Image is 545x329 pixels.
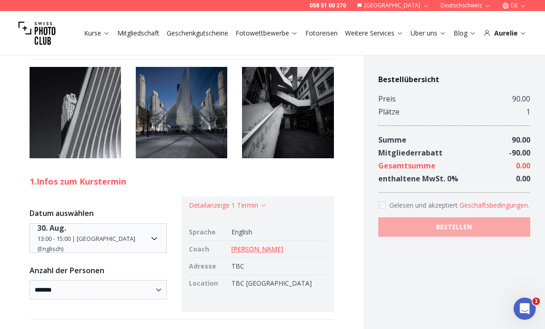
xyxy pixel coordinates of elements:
[189,240,227,257] td: Coach
[378,159,436,172] div: Gesamtsumme
[84,29,110,38] a: Kurse
[526,105,530,118] div: 1
[189,224,227,241] td: Sprache
[30,265,167,276] h3: Anzahl der Personen
[114,27,163,40] button: Mitgliedschaft
[30,67,121,158] img: Praxis-Workshops-0
[167,29,228,38] a: Geschenkgutscheine
[484,29,527,38] div: Aurelie
[516,161,530,171] span: 0.00
[533,298,540,305] span: 1
[228,224,327,241] td: English
[378,74,530,85] h4: Bestellübersicht
[117,29,159,38] a: Mitgliedschaft
[378,217,530,237] button: BESTELLEN
[30,208,167,219] h3: Datum auswählen
[378,133,406,146] div: Summe
[407,27,450,40] button: Über uns
[236,29,298,38] a: Fotowettbewerbe
[189,257,227,275] td: Adresse
[30,175,334,188] h2: 1. Infos zum Kurstermin
[30,223,167,253] button: Date
[302,27,341,40] button: Fotoreisen
[309,2,346,9] a: 058 51 00 270
[136,67,227,158] img: Praxis-Workshops-1
[242,67,333,158] img: Praxis-Workshops-2
[411,29,446,38] a: Über uns
[345,29,403,38] a: Weitere Services
[305,29,338,38] a: Fotoreisen
[509,146,530,159] div: - 90.00
[378,105,400,118] div: Plätze
[231,245,283,253] a: [PERSON_NAME]
[514,298,536,320] iframe: Intercom live chat
[189,275,227,292] td: Location
[378,201,386,209] input: Accept terms
[378,146,442,159] div: Mitgliederrabatt
[516,173,530,184] span: 0.00
[80,27,114,40] button: Kurse
[189,201,267,210] button: Detailanzeige 1 Termin
[378,172,458,185] div: enthaltene MwSt. 0 %
[460,201,529,210] button: Accept termsGelesen und akzeptiert
[232,27,302,40] button: Fotowettbewerbe
[228,257,327,275] td: TBC
[436,222,472,232] b: BESTELLEN
[378,92,396,105] div: Preis
[18,15,55,52] img: Swiss photo club
[163,27,232,40] button: Geschenkgutscheine
[512,135,530,145] span: 90.00
[341,27,407,40] button: Weitere Services
[228,275,327,292] td: TBC [GEOGRAPHIC_DATA]
[450,27,480,40] button: Blog
[454,29,476,38] a: Blog
[512,92,530,105] div: 90.00
[389,201,460,209] span: Gelesen und akzeptiert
